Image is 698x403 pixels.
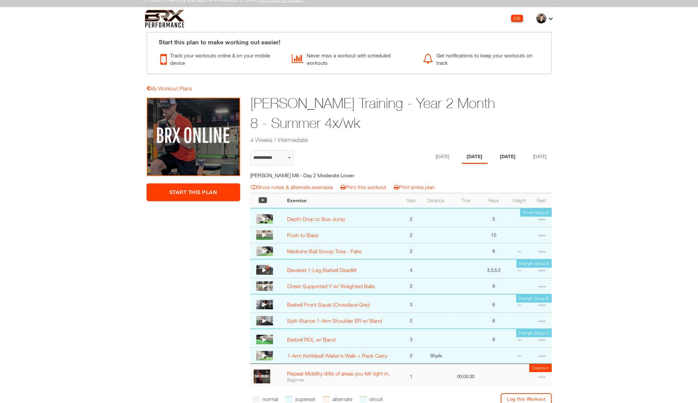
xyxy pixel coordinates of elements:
a: Elevated 1-Leg Barbell Deadlift [287,267,357,273]
h5: [PERSON_NAME] M8 - Day 2 Moderate Lower [250,172,370,179]
a: 1-Arm Kettlebell Waiter's Walk + Rack Carry [287,353,387,359]
th: Exercise [284,193,401,208]
div: Get notifications to keep your workouts on track [423,50,544,67]
a: My Workout Plans [147,85,193,91]
a: Chest-Supported Y w/ Weighted Balls [287,283,375,289]
td: 6 [481,294,506,313]
a: Repeat Mobility drills of areas you felt tight in. [287,370,390,376]
img: thumbnail.png [256,281,273,291]
th: Time [451,193,481,208]
img: thumbnail.png [256,300,273,309]
td: 30 [421,348,451,364]
div: Never miss a workout with scheduled workouts [292,50,413,67]
img: 6f7da32581c89ca25d665dc3aae533e4f14fe3ef_original.svg [145,10,185,28]
td: --:-- [532,243,551,259]
div: 206 [511,15,523,22]
td: 8 [481,329,506,348]
a: Medicine Ball Scoop Toss - Fake [287,248,362,254]
img: Jacob Pardalis Training - Year 2 Month 8 - Summer 4x/wk [147,97,240,177]
td: Cooldown [529,364,552,372]
th: Sets [401,193,421,208]
a: Depth Drop to Box Jump [287,216,345,222]
img: thumbnail.png [256,247,273,256]
td: 8 [481,313,506,329]
h2: 4 Weeks / Intermediate [250,136,500,144]
li: Day 1 [431,150,454,164]
td: Strength Group A [517,260,552,268]
td: --:-- [532,259,551,278]
img: thumbnail.png [256,316,273,325]
td: 5 [481,208,506,227]
td: --:-- [532,208,551,227]
td: -- [506,329,532,348]
td: 1 [401,364,421,387]
img: thumbnail.png [256,230,273,240]
span: yds [435,353,442,358]
td: 2 [401,348,421,364]
td: 2 [401,243,421,259]
td: 00:00:30 [451,364,481,387]
td: --:-- [532,227,551,243]
img: thumbnail.png [256,265,273,274]
li: Day 3 [495,150,521,164]
div: Start this plan to make working out easier! [152,33,546,47]
td: 3 [401,294,421,313]
td: Strength Group B [516,295,552,303]
a: Show notes & alternate exercises [251,184,333,190]
th: Weight [506,193,532,208]
div: Beginner [287,377,398,383]
td: --:-- [532,329,551,348]
th: Rest [532,193,551,208]
td: 4 [401,259,421,278]
td: 3 [401,329,421,348]
th: Reps [481,193,506,208]
td: 2 [401,208,421,227]
img: thumbnail.png [256,335,273,344]
li: Day 2 [462,150,488,164]
td: --:-- [532,364,551,387]
a: Barbell Front Squat (Crossface Grip) [287,302,370,308]
td: --:-- [532,348,551,364]
td: 10 [481,227,506,243]
img: thumb.jpg [536,13,546,24]
td: 8 [481,243,506,259]
td: 8 [481,278,506,294]
img: profile.PNG [254,369,270,384]
li: Day 4 [528,150,552,164]
td: -- [506,259,532,278]
img: thumbnail.png [256,214,273,224]
a: Push to Base [287,232,319,238]
td: --:-- [532,313,551,329]
img: thumbnail.png [256,351,273,360]
td: 2 [401,278,421,294]
a: Split-Stance 1-Arm Shoulder ER w/ Band [287,318,382,324]
td: -- [506,348,532,364]
td: Power Group A [520,209,551,217]
td: --:-- [532,278,551,294]
td: --:-- [532,294,551,313]
a: Print entire plan [394,184,435,190]
td: 2 [401,313,421,329]
a: Barbell RDL w/ Band [287,337,336,343]
td: -- [506,294,532,313]
a: Start This Plan [147,183,240,201]
td: -- [506,243,532,259]
td: Strength Group C [516,329,552,337]
div: Track your workouts online & on your mobile device [161,50,282,67]
td: 2 [401,227,421,243]
td: 3,3,5,5 [481,259,506,278]
th: Distance [421,193,451,208]
h1: [PERSON_NAME] Training - Year 2 Month 8 - Summer 4x/wk [250,93,500,133]
a: Print this workout [340,184,386,190]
